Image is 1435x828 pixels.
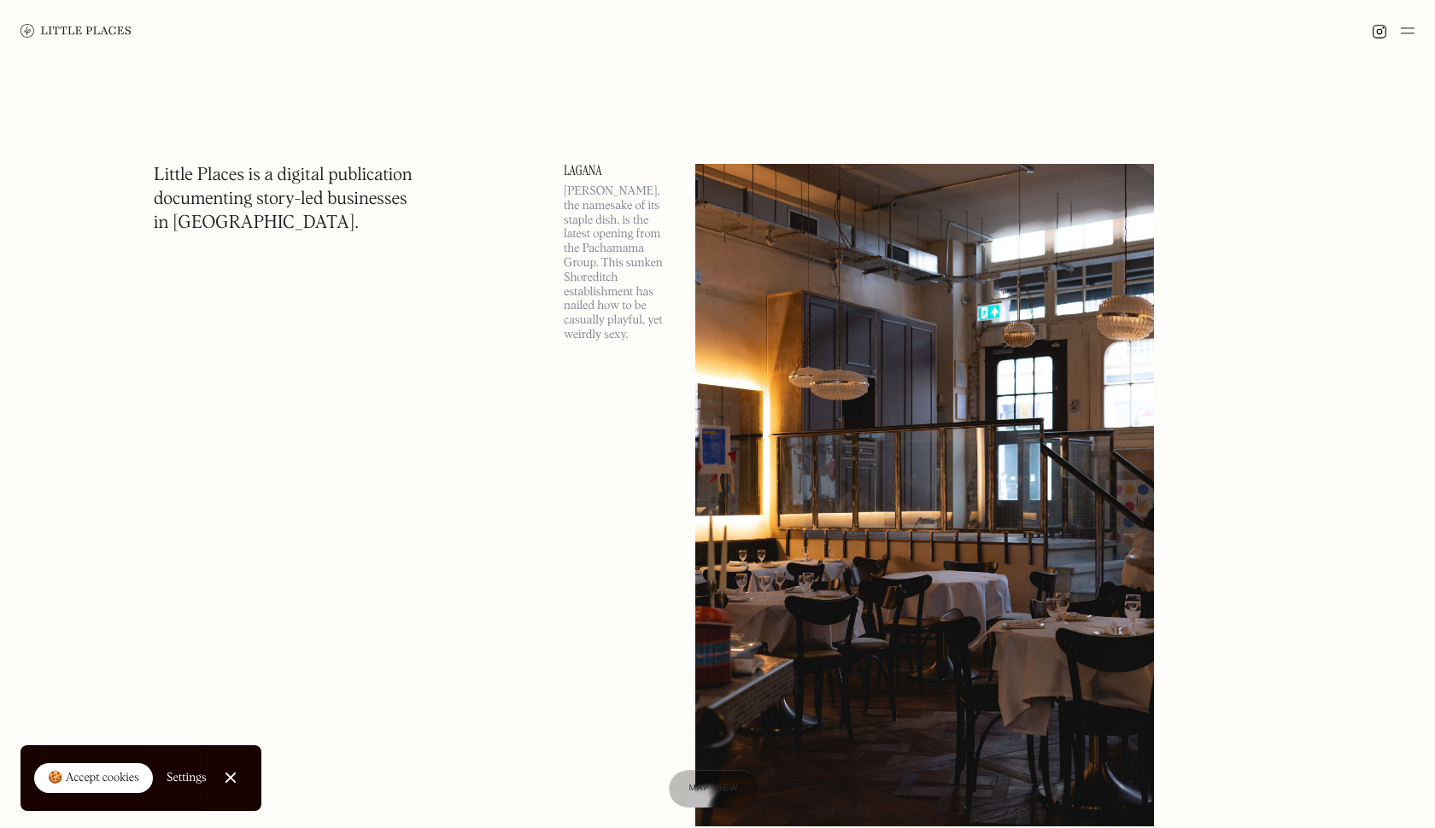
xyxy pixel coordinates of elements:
[564,184,675,342] p: [PERSON_NAME], the namesake of its staple dish, is the latest opening from the Pachamama Group. T...
[214,761,248,795] a: Close Cookie Popup
[167,772,207,784] div: Settings
[167,759,207,797] a: Settings
[689,784,739,793] span: Map view
[564,164,675,178] a: Lagana
[669,770,759,808] a: Map view
[230,778,231,778] div: Close Cookie Popup
[695,164,1154,826] img: Lagana
[34,763,153,794] a: 🍪 Accept cookies
[48,770,139,787] div: 🍪 Accept cookies
[154,164,413,236] h1: Little Places is a digital publication documenting story-led businesses in [GEOGRAPHIC_DATA].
